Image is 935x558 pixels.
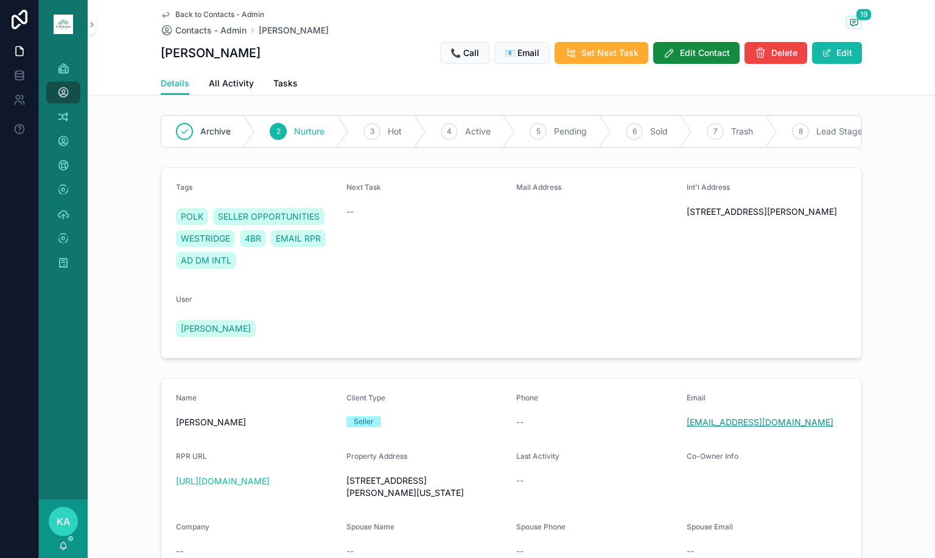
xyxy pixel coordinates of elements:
span: -- [516,545,524,557]
span: Archive [200,125,231,138]
a: Tasks [273,72,298,97]
span: Tags [176,183,192,192]
span: Hot [388,125,402,138]
span: 8 [799,127,803,136]
span: [STREET_ADDRESS][PERSON_NAME] [687,206,847,218]
span: WESTRIDGE [181,232,230,245]
div: Seller [354,416,374,427]
span: 4BR [245,232,261,245]
span: All Activity [209,77,254,89]
span: -- [687,545,694,557]
span: User [176,295,192,304]
div: scrollable content [39,49,88,290]
span: Spouse Phone [516,522,566,531]
a: All Activity [209,72,254,97]
span: EMAIL RPR [276,232,321,245]
span: 📧 Email [505,47,539,59]
button: Set Next Task [555,42,648,64]
span: Next Task [346,183,381,192]
a: EMAIL RPR [271,230,326,247]
button: 📧 Email [494,42,550,64]
span: Lead Stage [816,125,863,138]
button: Delete [744,42,807,64]
span: 4 [447,127,452,136]
a: Contacts - Admin [161,24,247,37]
span: Back to Contacts - Admin [175,10,264,19]
a: [PERSON_NAME] [176,320,256,337]
span: Spouse Email [687,522,733,531]
span: Property Address [346,452,407,461]
button: 19 [846,16,862,31]
span: Phone [516,393,538,402]
span: Nurture [294,125,324,138]
span: [PERSON_NAME] [176,416,337,428]
span: POLK [181,211,203,223]
span: Sold [650,125,668,138]
button: Edit [812,42,862,64]
a: Details [161,72,189,96]
img: App logo [54,15,73,34]
span: Active [465,125,491,138]
span: -- [176,545,183,557]
span: Edit Contact [680,47,730,59]
span: [STREET_ADDRESS][PERSON_NAME][US_STATE] [346,475,507,499]
span: Set Next Task [581,47,639,59]
span: Name [176,393,197,402]
span: 5 [536,127,541,136]
a: 4BR [240,230,266,247]
span: -- [346,206,354,218]
span: Spouse Name [346,522,394,531]
a: Back to Contacts - Admin [161,10,264,19]
button: 📞 Call [440,42,489,64]
span: Client Type [346,393,385,402]
span: Company [176,522,209,531]
span: Tasks [273,77,298,89]
span: Mail Address [516,183,561,192]
a: [EMAIL_ADDRESS][DOMAIN_NAME] [687,416,833,428]
span: 3 [370,127,374,136]
a: [URL][DOMAIN_NAME] [176,476,270,486]
a: SELLER OPPORTUNITIES [213,208,324,225]
h1: [PERSON_NAME] [161,44,261,61]
span: AD DM INTL [181,254,231,267]
span: [PERSON_NAME] [181,323,251,335]
a: WESTRIDGE [176,230,235,247]
span: Contacts - Admin [175,24,247,37]
span: 2 [276,127,281,136]
a: [PERSON_NAME] [259,24,329,37]
span: Int'l Address [687,183,730,192]
span: Delete [771,47,797,59]
span: -- [516,416,524,428]
button: Edit Contact [653,42,740,64]
span: KA [57,514,70,529]
span: RPR URL [176,452,207,461]
span: 📞 Call [450,47,479,59]
span: Trash [731,125,753,138]
span: Email [687,393,706,402]
span: Co-Owner Info [687,452,738,461]
span: Details [161,77,189,89]
span: 7 [713,127,718,136]
span: 19 [856,9,872,21]
span: Last Activity [516,452,559,461]
a: POLK [176,208,208,225]
span: 6 [632,127,637,136]
span: Pending [554,125,587,138]
a: AD DM INTL [176,252,236,269]
span: -- [346,545,354,557]
span: SELLER OPPORTUNITIES [218,211,320,223]
span: -- [516,475,524,487]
